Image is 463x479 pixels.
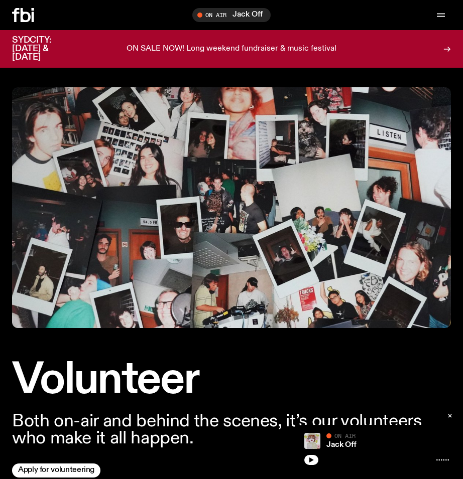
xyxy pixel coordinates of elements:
a: Jack Off [326,441,357,449]
h3: SYDCITY: [DATE] & [DATE] [12,36,76,62]
a: Apply for volunteering [12,463,100,477]
h1: Volunteer [12,360,451,401]
img: A collage of photographs and polaroids showing FBI volunteers. [12,87,451,328]
img: a dotty lady cuddling her cat amongst flowers [304,433,320,449]
p: Both on-air and behind the scenes, it’s our volunteers who make it all happen. [12,413,451,447]
span: On Air [334,432,356,439]
p: ON SALE NOW! Long weekend fundraiser & music festival [127,45,336,54]
button: On AirJack Off [192,8,271,22]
